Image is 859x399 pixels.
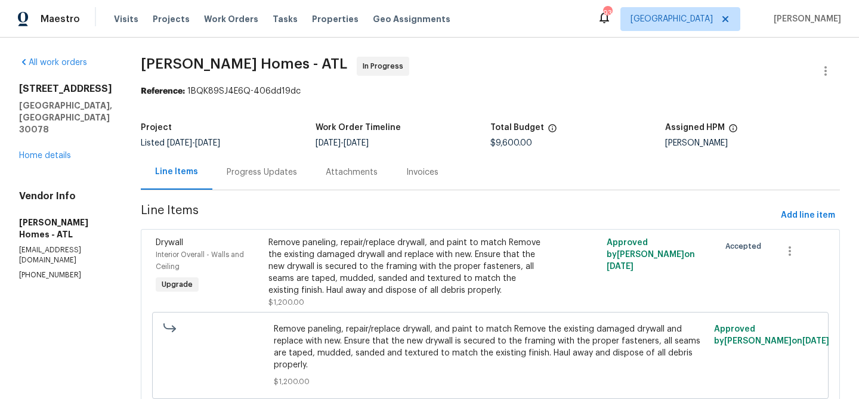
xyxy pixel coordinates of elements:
h4: Vendor Info [19,190,112,202]
span: Properties [312,13,359,25]
a: All work orders [19,58,87,67]
a: Home details [19,151,71,160]
span: Accepted [725,240,766,252]
span: Line Items [141,205,776,227]
button: Add line item [776,205,840,227]
span: Upgrade [157,279,197,290]
h5: Project [141,123,172,132]
span: Visits [114,13,138,25]
span: Remove paneling, repair/replace drywall, and paint to match Remove the existing damaged drywall a... [274,323,707,371]
span: [DATE] [344,139,369,147]
span: Add line item [781,208,835,223]
span: [DATE] [195,139,220,147]
h5: Assigned HPM [665,123,725,132]
span: The total cost of line items that have been proposed by Opendoor. This sum includes line items th... [548,123,557,139]
p: [PHONE_NUMBER] [19,270,112,280]
span: $1,200.00 [268,299,304,306]
span: Listed [141,139,220,147]
div: Attachments [326,166,378,178]
span: [PERSON_NAME] [769,13,841,25]
h5: [GEOGRAPHIC_DATA], [GEOGRAPHIC_DATA] 30078 [19,100,112,135]
span: Interior Overall - Walls and Ceiling [156,251,244,270]
div: Invoices [406,166,438,178]
p: [EMAIL_ADDRESS][DOMAIN_NAME] [19,245,112,265]
span: [DATE] [167,139,192,147]
div: Line Items [155,166,198,178]
h5: [PERSON_NAME] Homes - ATL [19,216,112,240]
b: Reference: [141,87,185,95]
span: Geo Assignments [373,13,450,25]
div: 1BQK89SJ4E6Q-406dd19dc [141,85,840,97]
span: - [167,139,220,147]
h2: [STREET_ADDRESS] [19,83,112,95]
span: [DATE] [607,262,634,271]
span: Approved by [PERSON_NAME] on [607,239,695,271]
span: In Progress [363,60,408,72]
span: $1,200.00 [274,376,707,388]
span: [GEOGRAPHIC_DATA] [631,13,713,25]
span: Approved by [PERSON_NAME] on [714,325,829,345]
span: Drywall [156,239,183,247]
span: - [316,139,369,147]
span: [DATE] [316,139,341,147]
h5: Total Budget [490,123,544,132]
span: $9,600.00 [490,139,532,147]
div: Progress Updates [227,166,297,178]
div: Remove paneling, repair/replace drywall, and paint to match Remove the existing damaged drywall a... [268,237,543,296]
span: Projects [153,13,190,25]
span: [PERSON_NAME] Homes - ATL [141,57,347,71]
div: [PERSON_NAME] [665,139,840,147]
span: Maestro [41,13,80,25]
h5: Work Order Timeline [316,123,401,132]
span: Work Orders [204,13,258,25]
span: [DATE] [802,337,829,345]
span: Tasks [273,15,298,23]
span: The hpm assigned to this work order. [728,123,738,139]
div: 93 [603,7,611,19]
